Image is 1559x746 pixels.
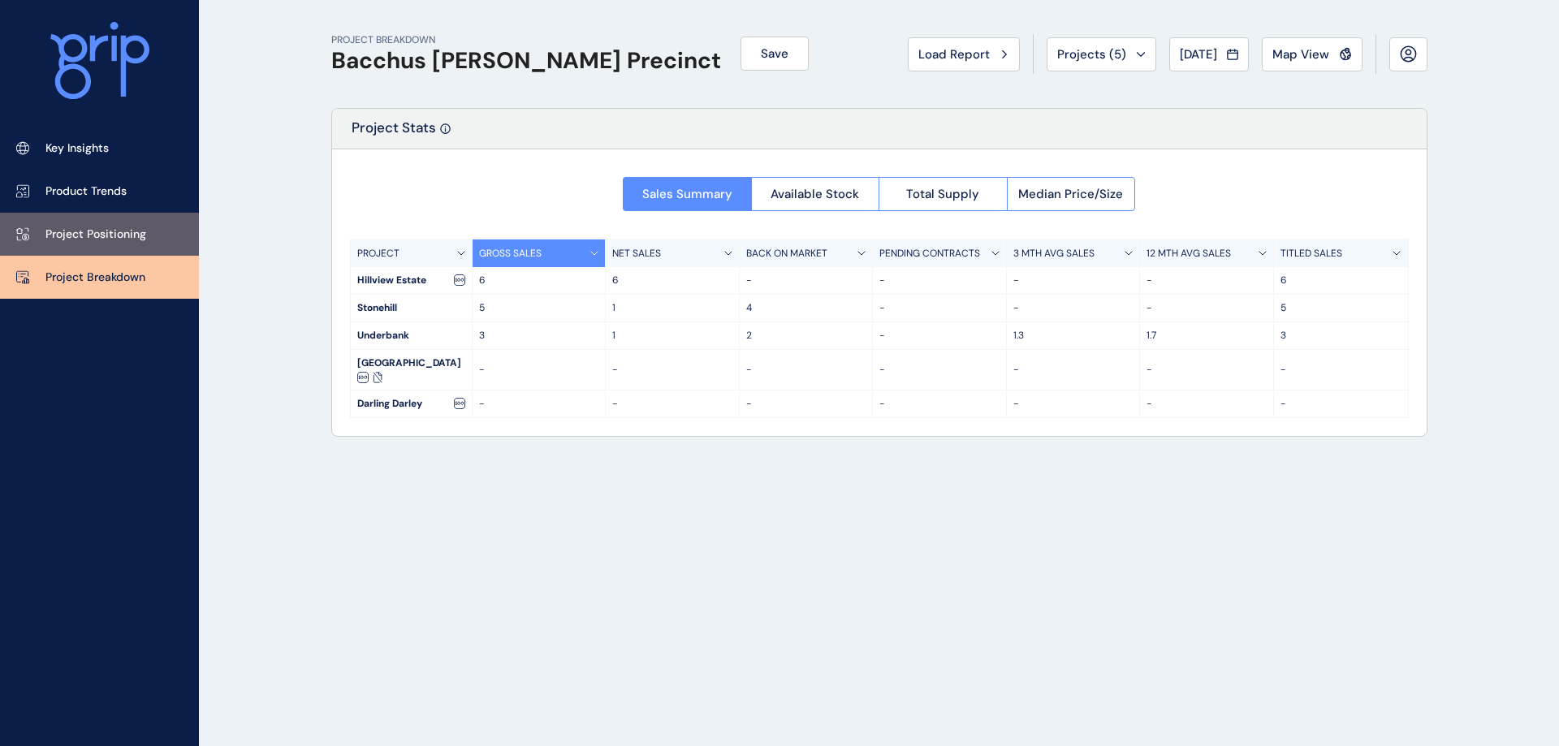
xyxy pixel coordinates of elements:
[879,247,980,261] p: PENDING CONTRACTS
[612,329,732,343] p: 1
[879,301,1000,315] p: -
[879,363,1000,377] p: -
[1147,247,1231,261] p: 12 MTH AVG SALES
[1147,397,1267,411] p: -
[879,397,1000,411] p: -
[1147,274,1267,287] p: -
[746,247,827,261] p: BACK ON MARKET
[1057,46,1126,63] span: Projects ( 5 )
[612,247,661,261] p: NET SALES
[351,267,472,294] div: Hillview Estate
[1047,37,1156,71] button: Projects (5)
[331,47,721,75] h1: Bacchus [PERSON_NAME] Precinct
[352,119,436,149] p: Project Stats
[1147,363,1267,377] p: -
[612,301,732,315] p: 1
[1280,363,1401,377] p: -
[479,301,599,315] p: 5
[1280,329,1401,343] p: 3
[1013,274,1134,287] p: -
[1013,397,1134,411] p: -
[746,363,866,377] p: -
[612,397,732,411] p: -
[879,177,1007,211] button: Total Supply
[357,247,399,261] p: PROJECT
[908,37,1020,71] button: Load Report
[612,274,732,287] p: 6
[1013,329,1134,343] p: 1.3
[1013,301,1134,315] p: -
[1169,37,1249,71] button: [DATE]
[1280,247,1342,261] p: TITLED SALES
[351,390,472,417] div: Darling Darley
[45,226,146,243] p: Project Positioning
[918,46,990,63] span: Load Report
[1007,177,1136,211] button: Median Price/Size
[642,186,732,202] span: Sales Summary
[45,140,109,157] p: Key Insights
[879,329,1000,343] p: -
[1018,186,1123,202] span: Median Price/Size
[479,247,542,261] p: GROSS SALES
[751,177,879,211] button: Available Stock
[45,270,145,286] p: Project Breakdown
[1280,274,1401,287] p: 6
[351,295,472,321] div: Stonehill
[331,33,721,47] p: PROJECT BREAKDOWN
[351,322,472,349] div: Underbank
[479,397,599,411] p: -
[746,274,866,287] p: -
[746,329,866,343] p: 2
[623,177,751,211] button: Sales Summary
[479,329,599,343] p: 3
[45,183,127,200] p: Product Trends
[771,186,859,202] span: Available Stock
[1147,301,1267,315] p: -
[741,37,809,71] button: Save
[906,186,979,202] span: Total Supply
[1272,46,1329,63] span: Map View
[879,274,1000,287] p: -
[746,397,866,411] p: -
[1262,37,1363,71] button: Map View
[1013,363,1134,377] p: -
[479,274,599,287] p: 6
[746,301,866,315] p: 4
[1013,247,1095,261] p: 3 MTH AVG SALES
[761,45,788,62] span: Save
[351,350,472,390] div: [GEOGRAPHIC_DATA]
[479,363,599,377] p: -
[1180,46,1217,63] span: [DATE]
[1280,301,1401,315] p: 5
[612,363,732,377] p: -
[1147,329,1267,343] p: 1.7
[1280,397,1401,411] p: -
